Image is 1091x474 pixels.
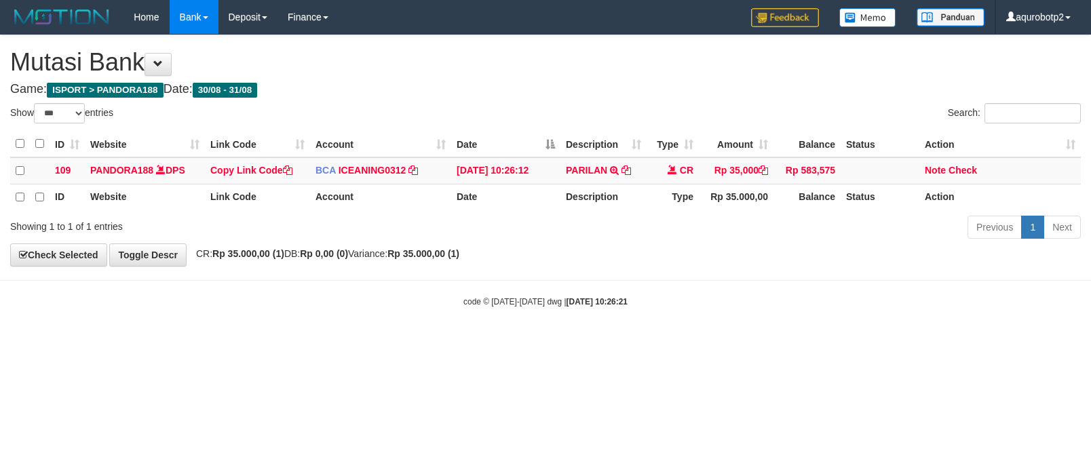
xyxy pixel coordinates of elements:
[968,216,1022,239] a: Previous
[339,165,406,176] a: ICEANING0312
[55,165,71,176] span: 109
[10,214,444,233] div: Showing 1 to 1 of 1 entries
[567,297,628,307] strong: [DATE] 10:26:21
[47,83,164,98] span: ISPORT > PANDORA188
[699,184,773,210] th: Rp 35.000,00
[310,184,451,210] th: Account
[566,165,607,176] a: PARILAN
[109,243,187,266] a: Toggle Descr
[841,184,919,210] th: Status
[560,184,647,210] th: Description
[948,103,1081,123] label: Search:
[315,165,336,176] span: BCA
[85,157,205,184] td: DPS
[773,157,841,184] td: Rp 583,575
[984,103,1081,123] input: Search:
[34,103,85,123] select: Showentries
[451,184,560,210] th: Date
[85,184,205,210] th: Website
[193,83,258,98] span: 30/08 - 31/08
[451,131,560,157] th: Date: activate to sort column descending
[560,131,647,157] th: Description: activate to sort column ascending
[10,243,107,266] a: Check Selected
[1021,216,1044,239] a: 1
[50,184,85,210] th: ID
[751,8,819,27] img: Feedback.jpg
[949,165,977,176] a: Check
[50,131,85,157] th: ID: activate to sort column ascending
[773,131,841,157] th: Balance
[85,131,205,157] th: Website: activate to sort column ascending
[300,248,348,259] strong: Rp 0,00 (0)
[10,83,1081,96] h4: Game: Date:
[680,165,693,176] span: CR
[451,157,560,184] td: [DATE] 10:26:12
[408,165,418,176] a: Copy ICEANING0312 to clipboard
[925,165,946,176] a: Note
[621,165,631,176] a: Copy PARILAN to clipboard
[647,184,699,210] th: Type
[212,248,284,259] strong: Rp 35.000,00 (1)
[210,165,292,176] a: Copy Link Code
[699,157,773,184] td: Rp 35,000
[917,8,984,26] img: panduan.png
[310,131,451,157] th: Account: activate to sort column ascending
[10,103,113,123] label: Show entries
[90,165,153,176] a: PANDORA188
[839,8,896,27] img: Button%20Memo.svg
[759,165,768,176] a: Copy Rp 35,000 to clipboard
[10,7,113,27] img: MOTION_logo.png
[647,131,699,157] th: Type: activate to sort column ascending
[387,248,459,259] strong: Rp 35.000,00 (1)
[189,248,459,259] span: CR: DB: Variance:
[10,49,1081,76] h1: Mutasi Bank
[841,131,919,157] th: Status
[205,184,310,210] th: Link Code
[205,131,310,157] th: Link Code: activate to sort column ascending
[919,131,1081,157] th: Action: activate to sort column ascending
[1044,216,1081,239] a: Next
[463,297,628,307] small: code © [DATE]-[DATE] dwg |
[699,131,773,157] th: Amount: activate to sort column ascending
[773,184,841,210] th: Balance
[919,184,1081,210] th: Action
